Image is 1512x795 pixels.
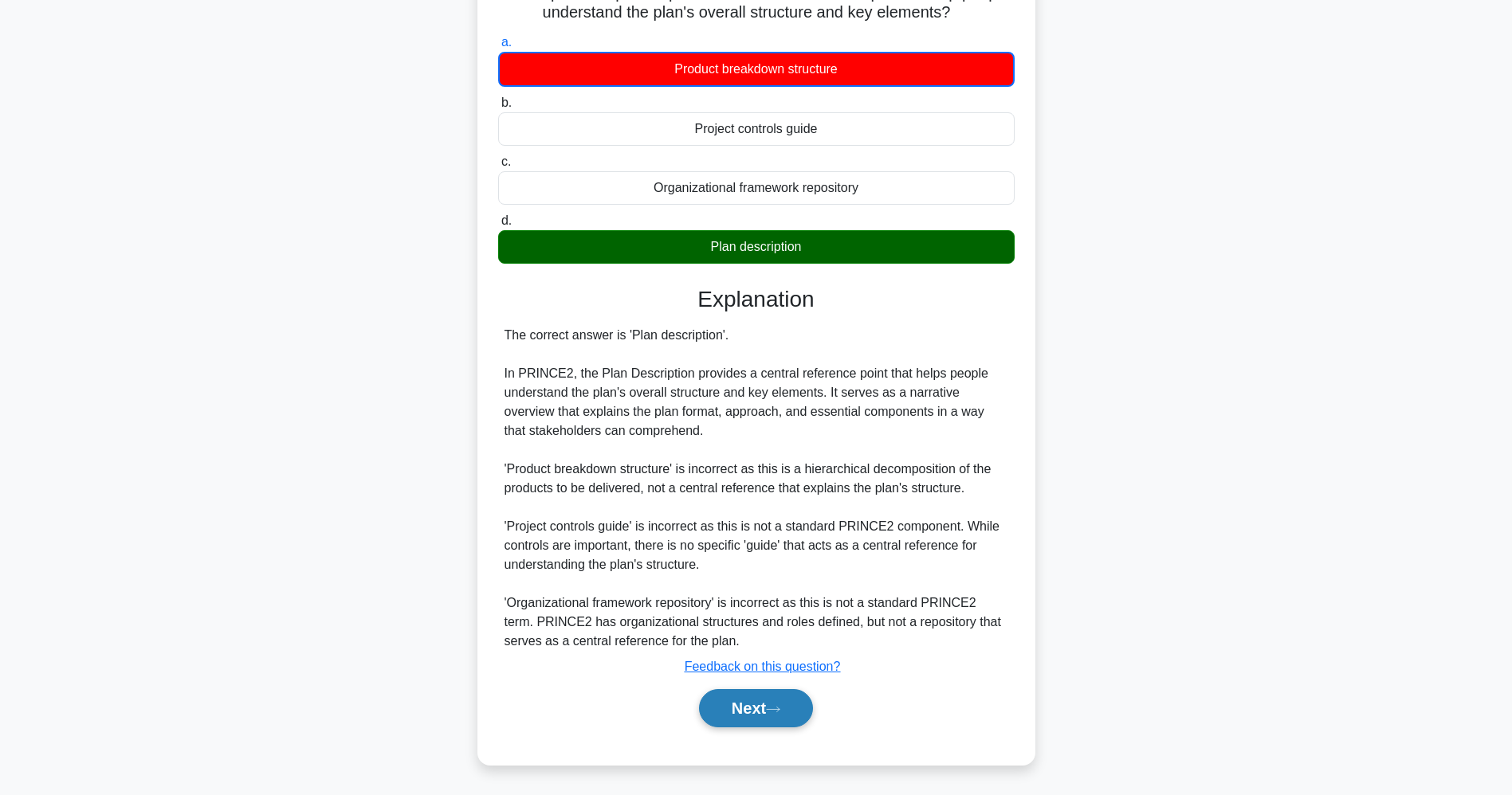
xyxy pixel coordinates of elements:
[498,52,1015,87] div: Product breakdown structure
[498,171,1015,205] div: Organizational framework repository
[508,286,1005,313] h3: Explanation
[685,660,841,673] a: Feedback on this question?
[498,230,1015,264] div: Plan description
[501,213,512,227] span: d.
[498,112,1015,146] div: Project controls guide
[501,155,511,168] span: c.
[501,35,512,49] span: a.
[501,96,512,109] span: b.
[699,689,813,727] button: Next
[505,326,1008,651] div: The correct answer is 'Plan description'. In PRINCE2, the Plan Description provides a central ref...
